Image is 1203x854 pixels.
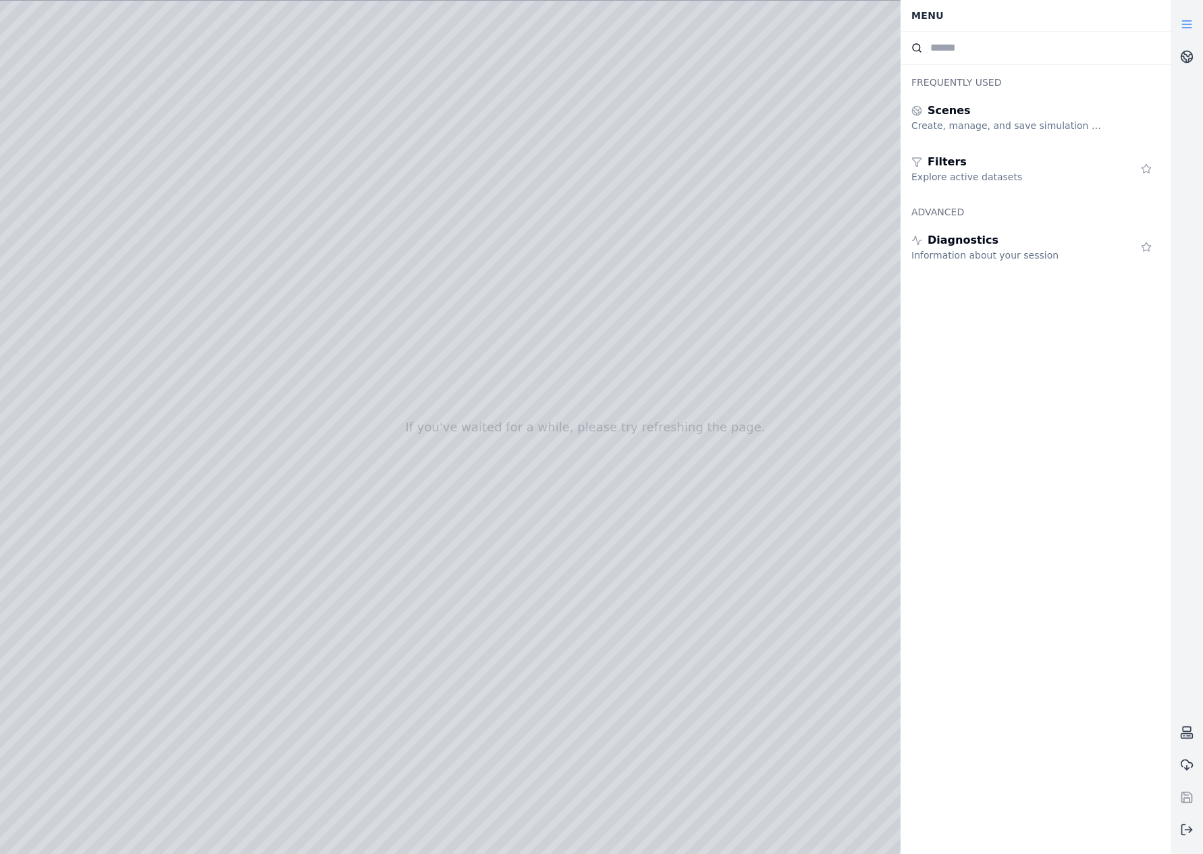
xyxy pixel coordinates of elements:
[901,65,1171,92] div: Frequently Used
[901,194,1171,221] div: Advanced
[903,3,1168,28] div: Menu
[928,232,998,248] span: Diagnostics
[911,119,1106,132] div: Create, manage, and save simulation scenes
[911,170,1106,184] div: Explore active datasets
[928,154,967,170] span: Filters
[911,248,1106,262] div: Information about your session
[928,103,971,119] span: Scenes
